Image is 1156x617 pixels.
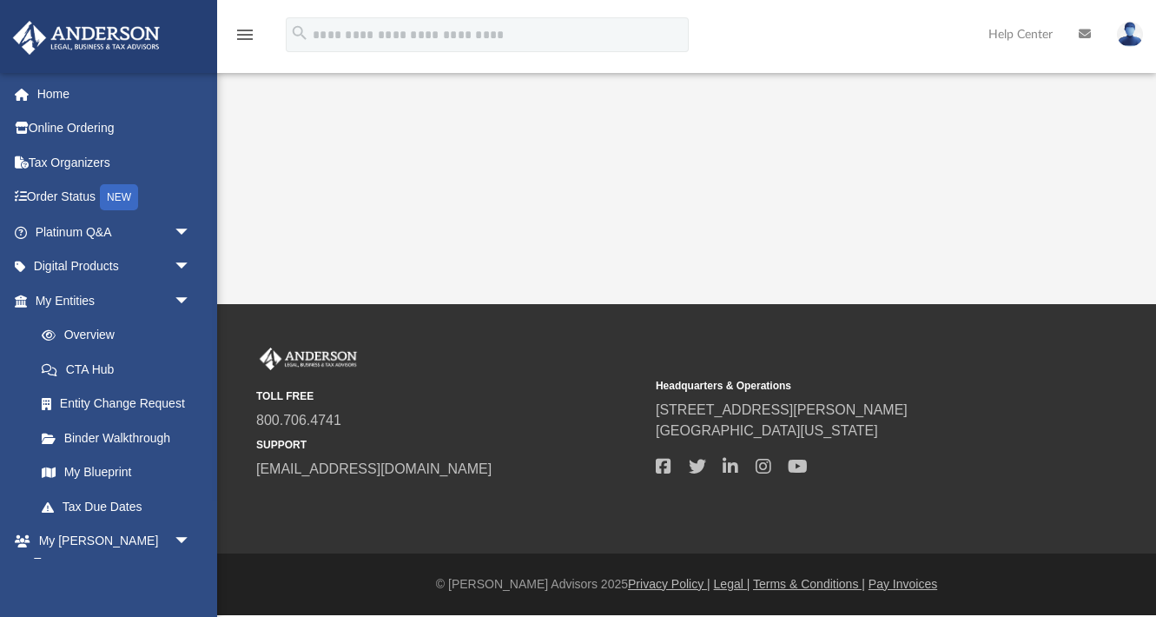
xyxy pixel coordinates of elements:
a: [STREET_ADDRESS][PERSON_NAME] [656,402,908,417]
span: arrow_drop_down [174,283,208,319]
small: TOLL FREE [256,388,644,404]
a: My Entitiesarrow_drop_down [12,283,217,318]
i: search [290,23,309,43]
a: Entity Change Request [24,387,217,421]
a: Legal | [714,577,750,591]
a: [EMAIL_ADDRESS][DOMAIN_NAME] [256,461,492,476]
a: 800.706.4741 [256,413,341,428]
a: Tax Due Dates [24,489,217,524]
a: menu [235,33,255,45]
img: User Pic [1117,22,1143,47]
a: Pay Invoices [869,577,937,591]
a: [GEOGRAPHIC_DATA][US_STATE] [656,423,878,438]
a: Tax Organizers [12,145,217,180]
img: Anderson Advisors Platinum Portal [8,21,165,55]
a: Binder Walkthrough [24,421,217,455]
span: arrow_drop_down [174,215,208,250]
a: Terms & Conditions | [753,577,865,591]
span: arrow_drop_down [174,524,208,560]
a: CTA Hub [24,352,217,387]
a: Digital Productsarrow_drop_down [12,249,217,284]
a: Overview [24,318,217,353]
a: Home [12,76,217,111]
a: My [PERSON_NAME] Teamarrow_drop_down [12,524,208,580]
div: © [PERSON_NAME] Advisors 2025 [217,575,1156,594]
a: Platinum Q&Aarrow_drop_down [12,215,217,249]
img: Anderson Advisors Platinum Portal [256,348,360,370]
a: My Blueprint [24,455,208,490]
a: Privacy Policy | [628,577,710,591]
small: Headquarters & Operations [656,378,1043,394]
small: SUPPORT [256,437,644,453]
span: arrow_drop_down [174,249,208,285]
i: menu [235,24,255,45]
div: NEW [100,184,138,210]
a: Online Ordering [12,111,217,146]
a: Order StatusNEW [12,180,217,216]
